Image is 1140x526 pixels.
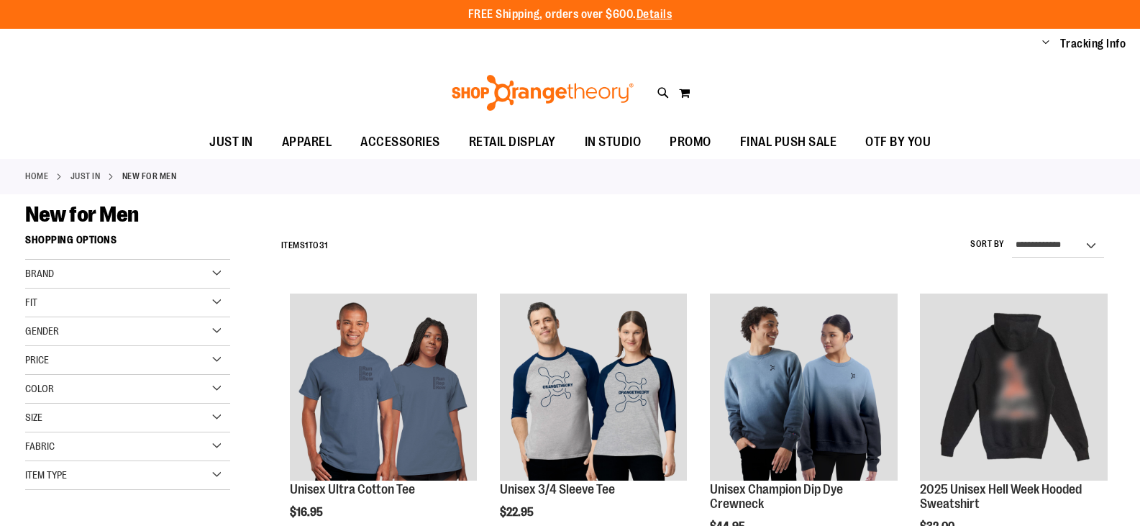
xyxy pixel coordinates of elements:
span: Brand [25,268,54,279]
label: Sort By [970,238,1005,250]
a: OTF BY YOU [851,126,945,159]
span: Color [25,383,54,394]
span: IN STUDIO [585,126,642,158]
span: PROMO [670,126,711,158]
span: Gender [25,325,59,337]
strong: Shopping Options [25,227,230,260]
a: Unisex Champion Dip Dye Crewneck [710,482,843,511]
img: Unisex Champion Dip Dye Crewneck [710,294,898,481]
span: JUST IN [209,126,253,158]
span: Price [25,354,49,366]
span: $22.95 [500,506,536,519]
span: Item Type [25,469,67,481]
span: FINAL PUSH SALE [740,126,837,158]
span: $16.95 [290,506,325,519]
span: 31 [319,240,328,250]
a: 2025 Unisex Hell Week Hooded Sweatshirt [920,482,1082,511]
span: APPAREL [282,126,332,158]
a: 2025 Hell Week Hooded Sweatshirt [920,294,1108,484]
button: Account menu [1042,37,1049,51]
img: Unisex Ultra Cotton Tee [290,294,478,481]
a: FINAL PUSH SALE [726,126,852,159]
a: IN STUDIO [570,126,656,159]
strong: New for Men [122,170,177,183]
span: ACCESSORIES [360,126,440,158]
h2: Items to [281,235,328,257]
a: Home [25,170,48,183]
a: Unisex Champion Dip Dye Crewneck [710,294,898,484]
a: Details [637,8,672,21]
a: JUST IN [70,170,101,183]
span: Fabric [25,440,55,452]
span: OTF BY YOU [865,126,931,158]
img: 2025 Hell Week Hooded Sweatshirt [920,294,1108,481]
a: PROMO [655,126,726,159]
span: New for Men [25,202,139,227]
a: RETAIL DISPLAY [455,126,570,159]
span: Fit [25,296,37,308]
a: APPAREL [268,126,347,159]
a: Unisex 3/4 Sleeve Tee [500,294,688,484]
a: Unisex Ultra Cotton Tee [290,482,415,496]
a: ACCESSORIES [346,126,455,159]
img: Unisex 3/4 Sleeve Tee [500,294,688,481]
span: 1 [305,240,309,250]
a: Unisex Ultra Cotton Tee [290,294,478,484]
img: Shop Orangetheory [450,75,636,111]
a: JUST IN [195,126,268,158]
span: RETAIL DISPLAY [469,126,556,158]
p: FREE Shipping, orders over $600. [468,6,672,23]
a: Tracking Info [1060,36,1126,52]
span: Size [25,412,42,423]
a: Unisex 3/4 Sleeve Tee [500,482,615,496]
